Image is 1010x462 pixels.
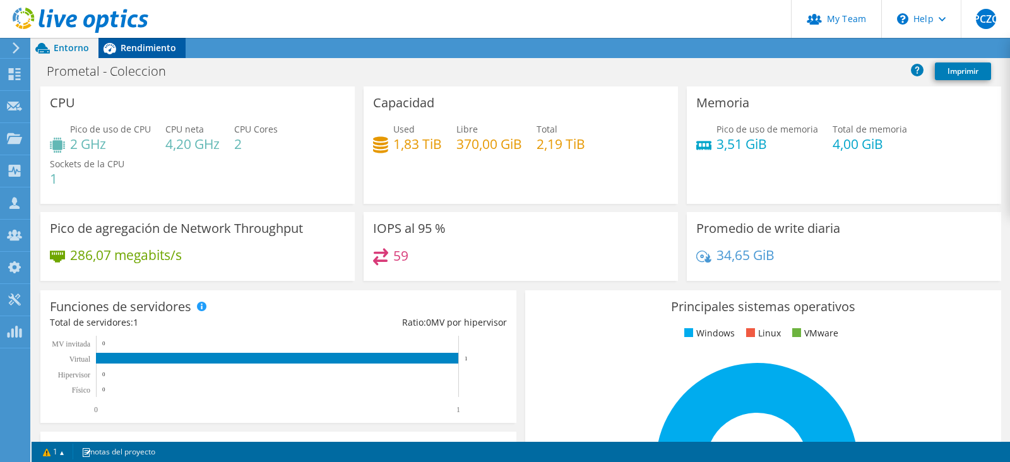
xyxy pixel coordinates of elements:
h3: Pico de agregación de Network Throughput [50,222,303,235]
text: 0 [102,340,105,346]
h4: 370,00 GiB [456,137,522,151]
li: Windows [681,326,735,340]
span: Pico de uso de CPU [70,123,151,135]
h3: Funciones de servidores [50,300,191,314]
h4: 2 GHz [70,137,151,151]
a: notas del proyecto [73,444,164,459]
span: Total de memoria [833,123,907,135]
text: 0 [94,405,98,414]
span: CPU neta [165,123,204,135]
svg: \n [897,13,908,25]
text: Hipervisor [58,370,90,379]
span: Total [537,123,557,135]
span: Entorno [54,42,89,54]
h4: 286,07 megabits/s [70,248,182,262]
h4: 3,51 GiB [716,137,818,151]
div: Total de servidores: [50,316,278,329]
h4: 2,19 TiB [537,137,585,151]
h4: 4,20 GHz [165,137,220,151]
h4: 4,00 GiB [833,137,907,151]
h4: 59 [393,249,408,263]
h3: Promedio de write diaria [696,222,840,235]
h3: Capacidad [373,96,434,110]
span: Sockets de la CPU [50,158,124,170]
h3: IOPS al 95 % [373,222,446,235]
tspan: Físico [72,386,90,394]
text: 0 [102,371,105,377]
span: PCZC [976,9,996,29]
h4: 1,83 TiB [393,137,442,151]
h3: Principales sistemas operativos [535,300,992,314]
h3: CPU [50,96,75,110]
a: Imprimir [935,62,991,80]
text: 0 [102,386,105,393]
span: Rendimiento [121,42,176,54]
h4: 34,65 GiB [716,248,775,262]
li: Linux [743,326,781,340]
a: 1 [34,444,73,459]
h3: Memoria [696,96,749,110]
div: Ratio: MV por hipervisor [278,316,507,329]
text: 1 [456,405,460,414]
span: 0 [426,316,431,328]
li: VMware [789,326,838,340]
span: Used [393,123,415,135]
span: Pico de uso de memoria [716,123,818,135]
span: 1 [133,316,138,328]
text: MV invitada [52,340,90,348]
span: CPU Cores [234,123,278,135]
text: 1 [465,355,468,362]
text: Virtual [69,355,91,364]
h4: 2 [234,137,278,151]
h1: Prometal - Coleccion [41,64,186,78]
h4: 1 [50,172,124,186]
span: Libre [456,123,478,135]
